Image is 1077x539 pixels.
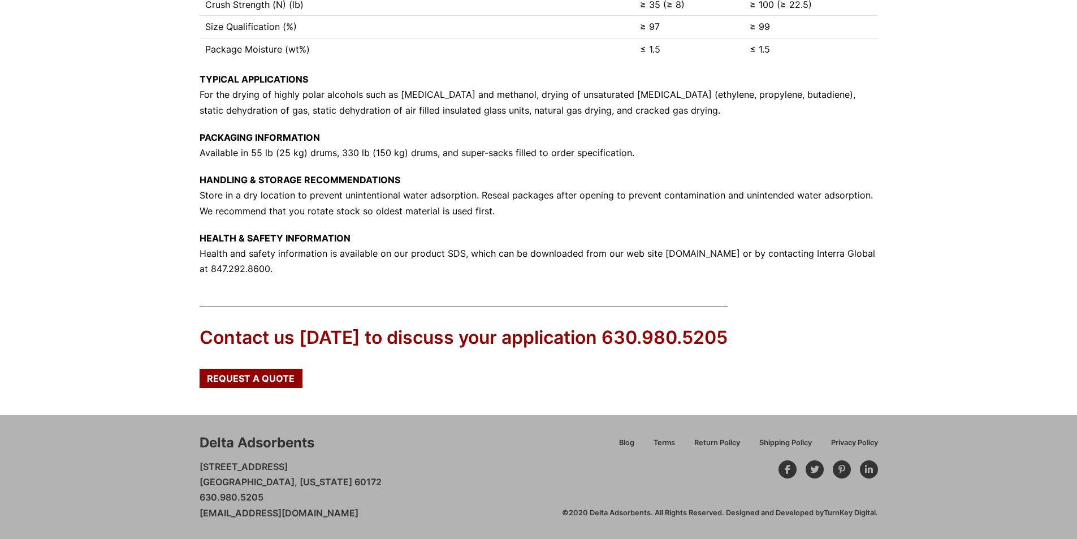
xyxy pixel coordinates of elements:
a: [EMAIL_ADDRESS][DOMAIN_NAME] [200,507,358,519]
strong: TYPICAL APPLICATIONS [200,74,308,85]
td: Package Moisture (wt%) [200,38,635,60]
a: Blog [609,437,644,456]
a: Terms [644,437,685,456]
td: ≤ 1.5 [634,38,744,60]
span: Request a Quote [207,374,295,383]
p: For the drying of highly polar alcohols such as [MEDICAL_DATA] and methanol, drying of unsaturate... [200,72,878,118]
div: Contact us [DATE] to discuss your application 630.980.5205 [200,325,728,351]
td: Size Qualification (%) [200,16,635,38]
span: Blog [619,439,634,447]
td: ≥ 99 [744,16,877,38]
span: Shipping Policy [759,439,812,447]
span: Return Policy [694,439,740,447]
a: Privacy Policy [821,437,878,456]
p: [STREET_ADDRESS] [GEOGRAPHIC_DATA], [US_STATE] 60172 630.980.5205 [200,459,382,521]
a: Shipping Policy [750,437,821,456]
span: Privacy Policy [831,439,878,447]
div: ©2020 Delta Adsorbents. All Rights Reserved. Designed and Developed by . [562,508,878,518]
a: Return Policy [685,437,750,456]
p: Health and safety information is available on our product SDS, which can be downloaded from our w... [200,231,878,277]
strong: HANDLING & STORAGE RECOMMENDATIONS [200,174,400,186]
td: ≤ 1.5 [744,38,877,60]
strong: HEALTH & SAFETY INFORMATION [200,232,351,244]
span: Terms [654,439,675,447]
strong: PACKAGING INFORMATION [200,132,320,143]
a: Request a Quote [200,369,302,388]
a: TurnKey Digital [824,508,876,517]
td: ≥ 97 [634,16,744,38]
div: Delta Adsorbents [200,433,314,452]
p: Available in 55 lb (25 kg) drums, 330 lb (150 kg) drums, and super-sacks filled to order specific... [200,130,878,161]
p: Store in a dry location to prevent unintentional water adsorption. Reseal packages after opening ... [200,173,878,219]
